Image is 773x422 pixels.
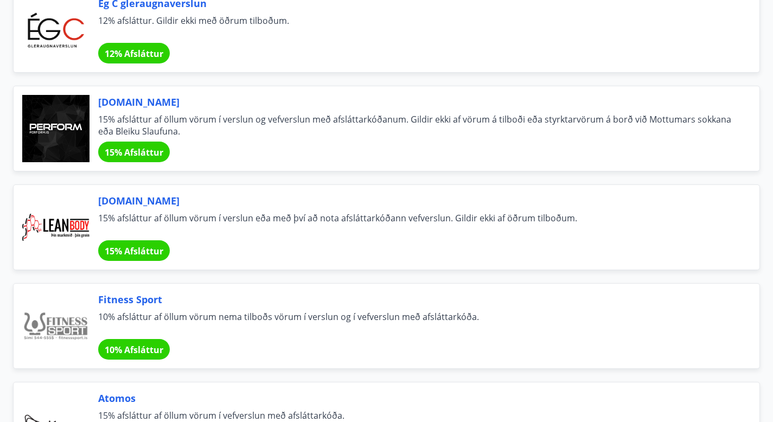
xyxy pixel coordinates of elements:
[98,292,733,306] span: Fitness Sport
[98,15,733,39] span: 12% afsláttur. Gildir ekki með öðrum tilboðum.
[105,146,163,158] span: 15% Afsláttur
[105,245,163,257] span: 15% Afsláttur
[98,113,733,137] span: 15% afsláttur af öllum vörum í verslun og vefverslun með afsláttarkóðanum. Gildir ekki af vörum á...
[98,391,733,405] span: Atomos
[98,212,733,236] span: 15% afsláttur af öllum vörum í verslun eða með því að nota afsláttarkóðann vefverslun. Gildir ekk...
[98,194,733,208] span: [DOMAIN_NAME]
[98,311,733,335] span: 10% afsláttur af öllum vörum nema tilboðs vörum í verslun og í vefverslun með afsláttarkóða.
[105,48,163,60] span: 12% Afsláttur
[105,344,163,356] span: 10% Afsláttur
[98,95,733,109] span: [DOMAIN_NAME]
